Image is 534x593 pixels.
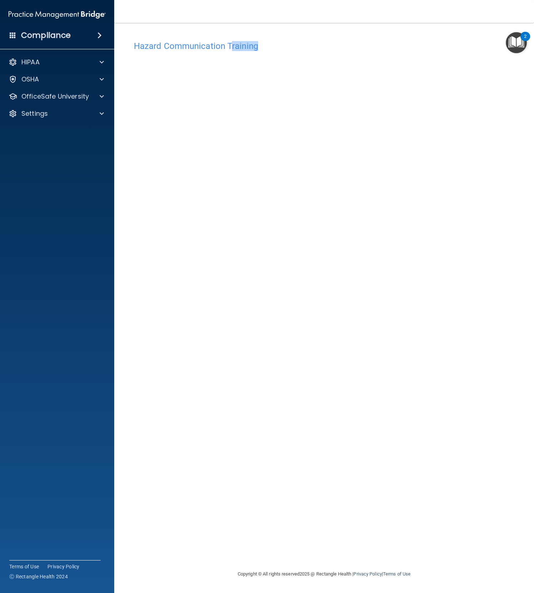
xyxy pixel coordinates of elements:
p: OfficeSafe University [21,92,89,101]
div: Copyright © All rights reserved 2025 @ Rectangle Health | | [194,563,454,585]
p: HIPAA [21,58,40,66]
a: Terms of Use [383,571,410,577]
h4: Compliance [21,30,71,40]
h4: Hazard Communication Training [134,41,514,51]
p: Settings [21,109,48,118]
img: PMB logo [9,8,106,22]
a: Privacy Policy [353,571,382,577]
a: OfficeSafe University [9,92,104,101]
button: Open Resource Center, 2 new notifications [506,32,527,53]
a: Settings [9,109,104,118]
p: OSHA [21,75,39,84]
a: OSHA [9,75,104,84]
div: 2 [524,36,527,46]
a: HIPAA [9,58,104,66]
a: Terms of Use [9,563,39,570]
iframe: HCT [134,55,498,290]
iframe: Drift Widget Chat Controller [498,544,525,571]
span: Ⓒ Rectangle Health 2024 [9,573,68,580]
a: Privacy Policy [47,563,80,570]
